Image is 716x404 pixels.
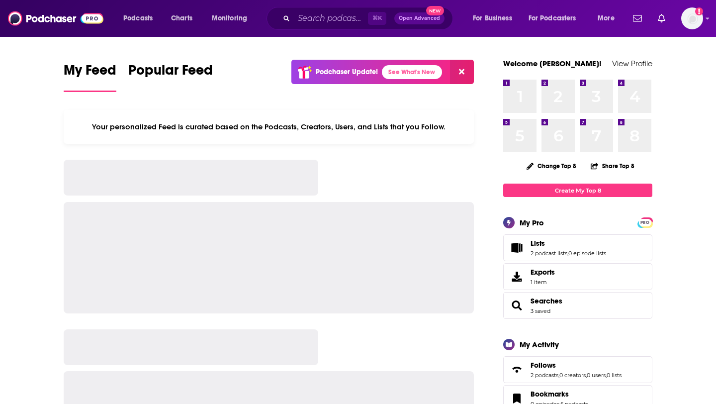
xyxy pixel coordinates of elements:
button: open menu [466,10,525,26]
span: , [558,372,559,379]
span: Open Advanced [399,16,440,21]
a: 2 podcast lists [531,250,567,257]
span: , [567,250,568,257]
a: PRO [639,218,651,226]
button: open menu [591,10,627,26]
span: My Feed [64,62,116,85]
button: open menu [205,10,260,26]
a: Searches [507,299,527,312]
button: Share Top 8 [590,156,635,176]
span: For Business [473,11,512,25]
button: Show profile menu [681,7,703,29]
span: More [598,11,615,25]
a: Bookmarks [531,390,588,399]
span: Exports [531,268,555,277]
div: Search podcasts, credits, & more... [276,7,462,30]
a: 0 lists [607,372,622,379]
span: New [426,6,444,15]
img: Podchaser - Follow, Share and Rate Podcasts [8,9,103,28]
p: Podchaser Update! [316,68,378,76]
a: 0 episode lists [568,250,606,257]
a: Follows [507,363,527,377]
a: Follows [531,361,622,370]
div: My Activity [520,340,559,349]
a: Charts [165,10,198,26]
img: User Profile [681,7,703,29]
span: ⌘ K [368,12,386,25]
span: Follows [531,361,556,370]
span: For Podcasters [529,11,576,25]
a: 2 podcasts [531,372,558,379]
a: Popular Feed [128,62,213,92]
a: Show notifications dropdown [654,10,669,27]
input: Search podcasts, credits, & more... [294,10,368,26]
a: My Feed [64,62,116,92]
a: View Profile [612,59,652,68]
a: Lists [507,241,527,255]
button: Change Top 8 [521,160,582,172]
a: Show notifications dropdown [629,10,646,27]
button: open menu [116,10,166,26]
span: Popular Feed [128,62,213,85]
span: Bookmarks [531,390,569,399]
a: Welcome [PERSON_NAME]! [503,59,602,68]
span: Lists [531,239,545,248]
span: Podcasts [123,11,153,25]
span: 1 item [531,279,555,286]
span: Monitoring [212,11,247,25]
span: Lists [503,234,652,261]
a: 0 users [587,372,606,379]
span: , [606,372,607,379]
span: , [586,372,587,379]
button: open menu [522,10,591,26]
a: 0 creators [559,372,586,379]
div: My Pro [520,218,544,227]
a: Lists [531,239,606,248]
a: 3 saved [531,307,550,314]
span: Charts [171,11,192,25]
span: PRO [639,219,651,226]
a: Create My Top 8 [503,184,652,197]
span: Logged in as notablypr2 [681,7,703,29]
a: See What's New [382,65,442,79]
svg: Add a profile image [695,7,703,15]
span: Exports [507,270,527,284]
div: Your personalized Feed is curated based on the Podcasts, Creators, Users, and Lists that you Follow. [64,110,474,144]
a: Exports [503,263,652,290]
a: Searches [531,297,562,305]
span: Follows [503,356,652,383]
button: Open AdvancedNew [394,12,445,24]
span: Searches [503,292,652,319]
